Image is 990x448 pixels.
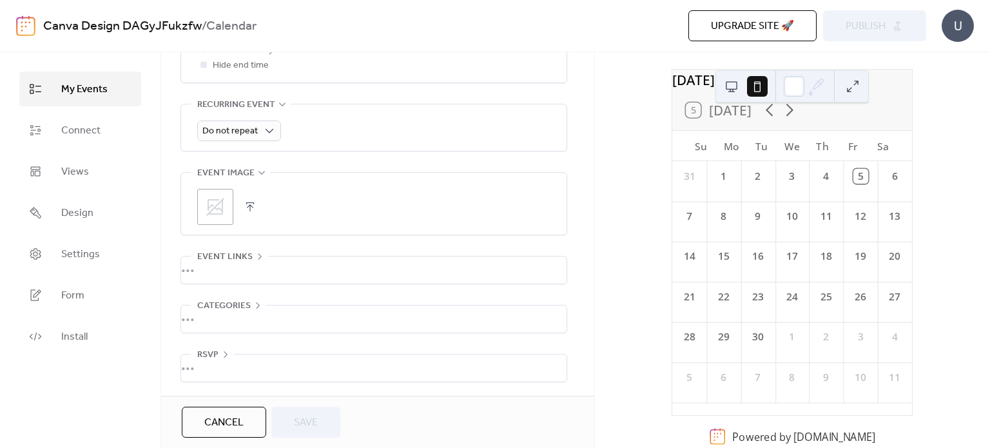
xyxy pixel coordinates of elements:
div: Sa [868,131,898,161]
span: Categories [197,298,251,314]
div: Su [686,131,716,161]
div: 21 [682,289,697,304]
span: Upgrade site 🚀 [711,19,794,34]
div: 6 [888,169,902,184]
div: 6 [716,370,731,385]
div: Fr [838,131,868,161]
span: RSVP [197,347,218,363]
span: Event links [197,249,253,265]
div: 8 [716,209,731,224]
a: Form [19,278,141,313]
div: U [942,10,974,42]
div: ; [197,189,233,225]
div: 2 [750,169,765,184]
div: 4 [819,169,834,184]
span: Install [61,329,88,345]
div: 7 [750,370,765,385]
div: 1 [716,169,731,184]
div: Mo [716,131,746,161]
div: 22 [716,289,731,304]
div: 25 [819,289,834,304]
div: 3 [853,329,868,344]
div: Powered by [732,429,875,443]
b: / [202,14,206,39]
div: ••• [181,355,567,382]
span: Hide end time [213,58,269,73]
div: 27 [888,289,902,304]
div: 8 [785,370,800,385]
span: My Events [61,82,108,97]
div: 23 [750,289,765,304]
div: 3 [785,169,800,184]
a: Canva Design DAGyJFukzfw [43,14,202,39]
div: We [777,131,808,161]
div: 18 [819,249,834,264]
div: 4 [888,329,902,344]
div: 2 [819,329,834,344]
div: 16 [750,249,765,264]
button: Cancel [182,407,266,438]
img: logo [16,15,35,36]
div: 12 [853,209,868,224]
div: 11 [888,370,902,385]
div: 13 [888,209,902,224]
span: Form [61,288,84,304]
a: Connect [19,113,141,148]
a: Design [19,195,141,230]
div: 11 [819,209,834,224]
span: Design [61,206,93,221]
span: Cancel [204,415,244,431]
div: ••• [181,257,567,284]
a: [DOMAIN_NAME] [793,429,875,443]
div: Th [808,131,838,161]
a: Install [19,319,141,354]
div: 9 [750,209,765,224]
div: 10 [785,209,800,224]
span: Do not repeat [202,122,258,140]
div: 28 [682,329,697,344]
div: 30 [750,329,765,344]
button: Upgrade site 🚀 [688,10,817,41]
div: 15 [716,249,731,264]
span: Event image [197,166,255,181]
div: 29 [716,329,731,344]
b: Calendar [206,14,257,39]
div: 31 [682,169,697,184]
div: 26 [853,289,868,304]
a: My Events [19,72,141,106]
div: 10 [853,370,868,385]
a: Settings [19,237,141,271]
div: 1 [785,329,800,344]
div: 5 [853,169,868,184]
div: 17 [785,249,800,264]
div: [DATE] [672,70,912,90]
div: ••• [181,306,567,333]
span: Connect [61,123,101,139]
span: Recurring event [197,97,275,113]
div: 20 [888,249,902,264]
div: 24 [785,289,800,304]
a: Views [19,154,141,189]
div: Tu [747,131,777,161]
div: 9 [819,370,834,385]
div: 14 [682,249,697,264]
span: Views [61,164,89,180]
div: 7 [682,209,697,224]
div: 19 [853,249,868,264]
div: 5 [682,370,697,385]
span: Settings [61,247,100,262]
